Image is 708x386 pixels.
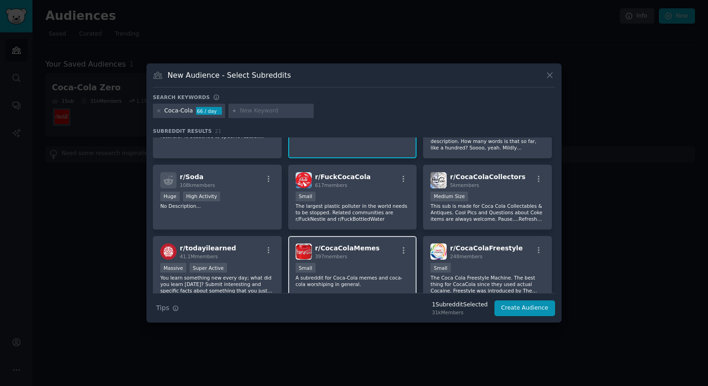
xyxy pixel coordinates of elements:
span: r/ CocaColaFreestyle [450,244,523,252]
div: Small [430,263,450,273]
p: This sub is made for Coca Cola Collectables & Antiques. Cool Pics and Questions about Coke items ... [430,203,544,222]
img: CocaColaCollectors [430,172,447,188]
div: Massive [160,263,186,273]
div: Small [296,192,316,201]
div: 1 Subreddit Selected [432,301,487,309]
p: You learn something new every day; what did you learn [DATE]? Submit interesting and specific fac... [160,274,274,294]
button: Create Audience [494,300,556,316]
span: 41.1M members [180,254,218,259]
div: Coca-Cola [164,107,193,115]
button: Tips [153,300,182,316]
p: A subreddit for Coca-Cola memes and coca-cola worshiping in general. [296,274,410,287]
h3: Search keywords [153,94,210,100]
img: FuckCocaCola [296,172,312,188]
span: Subreddit Results [153,128,212,134]
p: The largest plastic polluter in the world needs to be stopped. Related communities are r/FuckNest... [296,203,410,222]
p: Aww, cripes. I didn't know I'd have to write a description. How many words is that so far, like a... [430,131,544,151]
div: Huge [160,192,180,201]
span: 108k members [180,182,215,188]
span: 248 members [450,254,482,259]
input: New Keyword [240,107,310,115]
span: 5k members [450,182,479,188]
p: No Description... [160,203,274,209]
div: Super Active [190,263,227,273]
span: Tips [156,303,169,313]
div: Medium Size [430,192,468,201]
span: 397 members [315,254,348,259]
div: High Activity [183,192,221,201]
div: 66 / day [196,107,222,115]
img: CocaColaFreestyle [430,243,447,260]
div: 31k Members [432,309,487,316]
span: r/ FuckCocaCola [315,173,371,181]
span: 21 [215,128,221,134]
span: r/ todayilearned [180,244,236,252]
h3: New Audience - Select Subreddits [168,70,291,80]
div: Small [296,263,316,273]
img: CocaColaMemes [296,243,312,260]
span: r/ Soda [180,173,203,181]
p: The Coca Cola Freestyle Machine. The best thing for CocaCola since they used actual Cocaine. Free... [430,274,544,294]
span: 617 members [315,182,348,188]
span: r/ CocaColaCollectors [450,173,525,181]
span: r/ CocaColaMemes [315,244,380,252]
img: todayilearned [160,243,177,260]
